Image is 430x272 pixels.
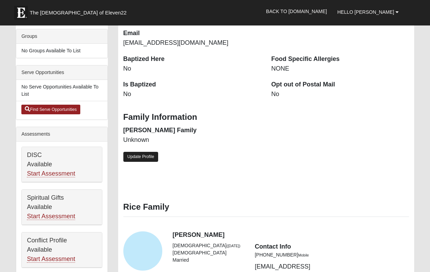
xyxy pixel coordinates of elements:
[27,255,75,263] a: Start Assessment
[255,251,327,259] li: [PHONE_NUMBER]
[22,190,102,225] div: Spiritual Gifts Available
[11,2,149,20] a: The [DEMOGRAPHIC_DATA] of Eleven22
[123,39,261,48] dd: [EMAIL_ADDRESS][DOMAIN_NAME]
[16,65,107,80] div: Serve Opportunities
[332,3,404,21] a: Hello [PERSON_NAME]
[123,231,162,270] a: View Fullsize Photo
[173,231,409,239] h4: [PERSON_NAME]
[271,90,409,99] dd: No
[123,55,261,64] dt: Baptized Here
[123,80,261,89] dt: Is Baptized
[16,29,107,44] div: Groups
[123,64,261,73] dd: No
[27,170,75,177] a: Start Assessment
[14,6,28,20] img: Eleven22 logo
[27,213,75,220] a: Start Assessment
[30,9,126,16] span: The [DEMOGRAPHIC_DATA] of Eleven22
[173,242,245,249] li: [DEMOGRAPHIC_DATA]
[22,147,102,182] div: DISC Available
[22,232,102,268] div: Conflict Profile Available
[123,29,261,38] dt: Email
[261,3,332,20] a: Back to [DOMAIN_NAME]
[123,202,409,212] h3: Rice Family
[16,44,107,58] li: No Groups Available To List
[123,136,261,145] dd: Unknown
[255,243,291,250] strong: Contact Info
[123,90,261,99] dd: No
[123,112,409,122] h3: Family Information
[226,244,240,248] small: ([DATE])
[298,253,309,257] small: Mobile
[337,9,394,15] span: Hello [PERSON_NAME]
[271,64,409,73] dd: NONE
[123,152,158,162] a: Update Profile
[271,80,409,89] dt: Opt out of Postal Mail
[173,249,245,257] li: [DEMOGRAPHIC_DATA]
[123,126,261,135] dt: [PERSON_NAME] Family
[271,55,409,64] dt: Food Specific Allergies
[173,257,245,264] li: Married
[16,80,107,101] li: No Serve Opportunities Available To List
[21,105,80,114] a: Find Serve Opportunities
[16,127,107,142] div: Assessments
